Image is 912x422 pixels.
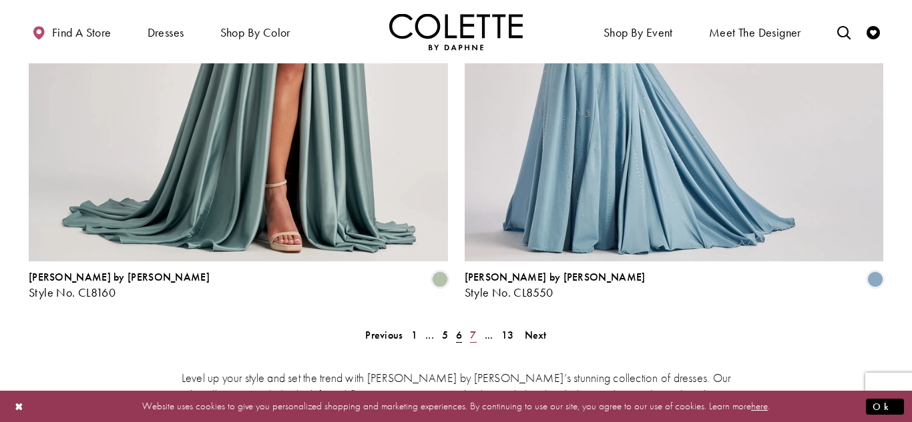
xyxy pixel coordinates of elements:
[220,26,290,39] span: Shop by color
[481,325,497,345] a: ...
[421,325,438,345] a: ...
[604,26,673,39] span: Shop By Event
[452,325,466,345] span: Current page
[465,271,646,299] div: Colette by Daphne Style No. CL8550
[706,13,805,50] a: Meet the designer
[29,13,114,50] a: Find a store
[465,285,553,300] span: Style No. CL8550
[470,328,476,342] span: 7
[600,13,676,50] span: Shop By Event
[411,328,417,342] span: 1
[52,26,111,39] span: Find a store
[144,13,188,50] span: Dresses
[525,328,547,342] span: Next
[866,398,904,415] button: Submit Dialog
[29,285,116,300] span: Style No. CL8160
[389,13,523,50] a: Visit Home Page
[432,271,448,287] i: Sage
[438,325,452,345] a: 5
[389,13,523,50] img: Colette by Daphne
[751,399,768,413] a: here
[497,325,518,345] a: 13
[521,325,551,345] a: Next Page
[8,395,31,418] button: Close Dialog
[148,26,184,39] span: Dresses
[501,328,514,342] span: 13
[485,328,493,342] span: ...
[709,26,801,39] span: Meet the designer
[29,270,210,284] span: [PERSON_NAME] by [PERSON_NAME]
[834,13,854,50] a: Toggle search
[407,325,421,345] a: 1
[365,328,403,342] span: Previous
[217,13,294,50] span: Shop by color
[867,271,883,287] i: Dusty Blue
[465,270,646,284] span: [PERSON_NAME] by [PERSON_NAME]
[456,328,462,342] span: 6
[466,325,480,345] a: 7
[361,325,407,345] a: Prev Page
[425,328,434,342] span: ...
[96,397,816,415] p: Website uses cookies to give you personalized shopping and marketing experiences. By continuing t...
[863,13,883,50] a: Check Wishlist
[29,271,210,299] div: Colette by Daphne Style No. CL8160
[442,328,448,342] span: 5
